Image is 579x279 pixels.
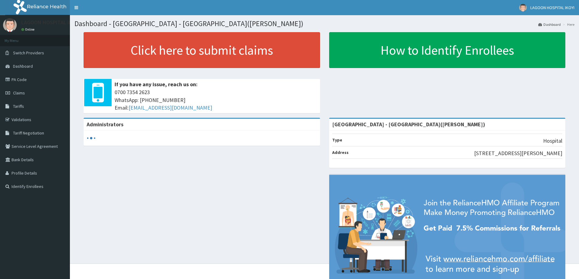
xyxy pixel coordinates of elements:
strong: [GEOGRAPHIC_DATA] - [GEOGRAPHIC_DATA]([PERSON_NAME]) [332,121,485,128]
a: Dashboard [538,22,561,27]
p: [STREET_ADDRESS][PERSON_NAME] [474,149,562,157]
a: [EMAIL_ADDRESS][DOMAIN_NAME] [129,104,212,111]
span: LAGOON HOSPITAL IKOYI [530,5,574,10]
b: Type [332,137,342,143]
span: Tariffs [13,104,24,109]
span: 0700 7354 2623 WhatsApp: [PHONE_NUMBER] Email: [115,88,317,112]
li: Here [561,22,574,27]
b: Administrators [87,121,123,128]
img: User Image [3,18,17,32]
svg: audio-loading [87,134,96,143]
b: Address [332,150,349,155]
span: Tariff Negotiation [13,130,44,136]
a: How to Identify Enrollees [329,32,566,68]
p: LAGOON HOSPITAL IKOYI [21,20,80,25]
span: Claims [13,90,25,96]
b: If you have any issue, reach us on: [115,81,198,88]
h1: Dashboard - [GEOGRAPHIC_DATA] - [GEOGRAPHIC_DATA]([PERSON_NAME]) [74,20,574,28]
span: Dashboard [13,63,33,69]
span: Switch Providers [13,50,44,56]
a: Click here to submit claims [84,32,320,68]
p: Hospital [543,137,562,145]
img: User Image [519,4,527,12]
a: Online [21,27,36,32]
